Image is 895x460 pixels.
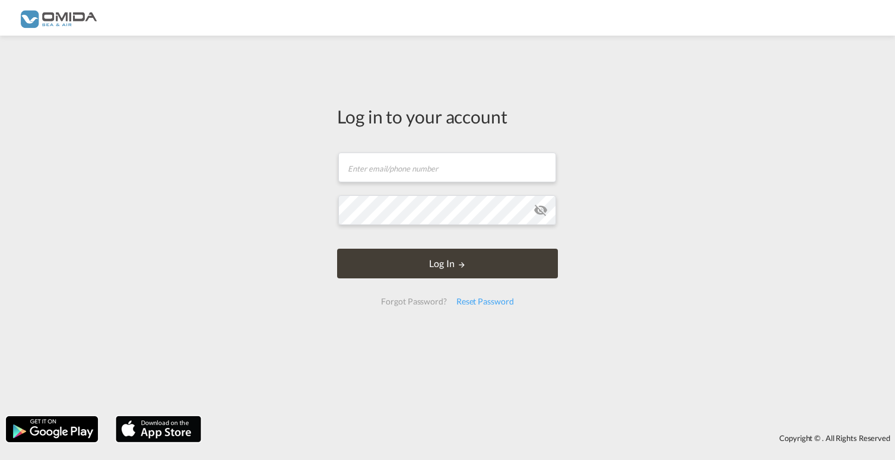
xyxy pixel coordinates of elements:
[18,5,98,31] img: 459c566038e111ed959c4fc4f0a4b274.png
[534,203,548,217] md-icon: icon-eye-off
[452,291,519,312] div: Reset Password
[207,428,895,448] div: Copyright © . All Rights Reserved
[115,415,202,443] img: apple.png
[337,104,558,129] div: Log in to your account
[338,153,556,182] input: Enter email/phone number
[337,249,558,278] button: LOGIN
[5,415,99,443] img: google.png
[376,291,451,312] div: Forgot Password?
